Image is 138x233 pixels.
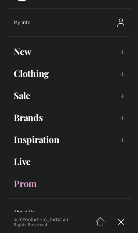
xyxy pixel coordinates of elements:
span: My Info [14,20,31,25]
a: Brands [7,110,131,125]
img: My Info [117,19,124,27]
a: About Us [14,209,35,215]
a: Inspiration [7,132,131,147]
a: Live [7,154,131,169]
a: Sale [7,88,131,103]
a: My InfoMy Info [14,12,131,34]
a: Clothing [7,66,131,81]
a: Prom [7,176,131,191]
p: © [GEOGRAPHIC_DATA] All Rights Reserved [14,218,72,227]
img: Home [90,212,111,233]
a: New [7,44,131,59]
img: X [111,212,131,233]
